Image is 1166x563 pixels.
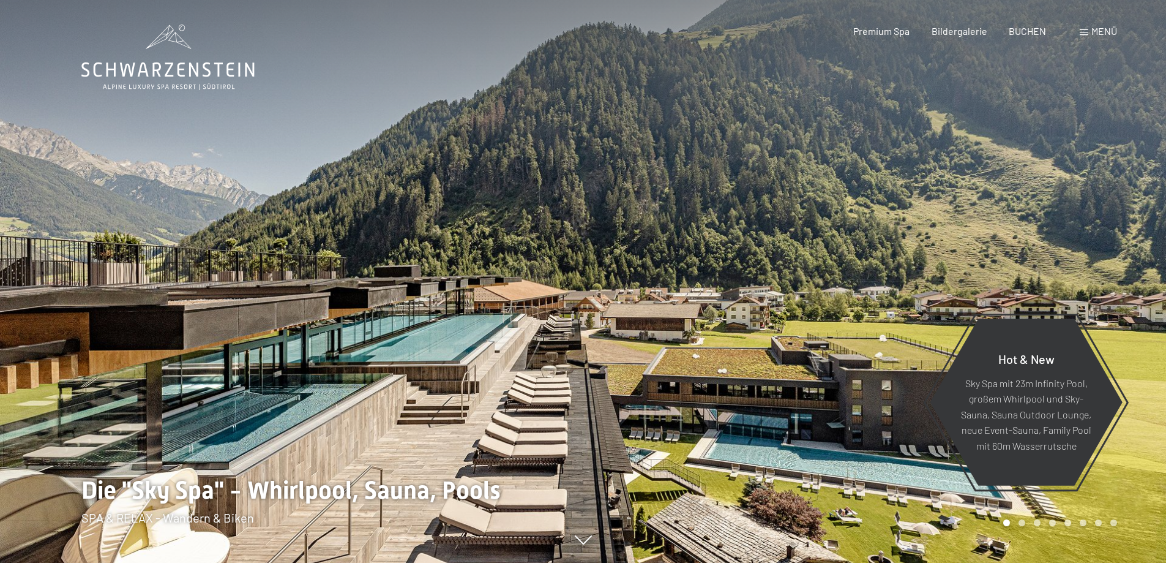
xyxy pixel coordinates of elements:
p: Sky Spa mit 23m Infinity Pool, großem Whirlpool und Sky-Sauna, Sauna Outdoor Lounge, neue Event-S... [960,375,1093,453]
div: Carousel Page 5 [1064,520,1071,526]
a: Hot & New Sky Spa mit 23m Infinity Pool, großem Whirlpool und Sky-Sauna, Sauna Outdoor Lounge, ne... [929,318,1123,486]
span: Menü [1091,25,1117,37]
div: Carousel Pagination [999,520,1117,526]
a: BUCHEN [1009,25,1046,37]
div: Carousel Page 6 [1080,520,1086,526]
a: Bildergalerie [932,25,987,37]
div: Carousel Page 7 [1095,520,1102,526]
a: Premium Spa [853,25,910,37]
span: Hot & New [998,351,1055,366]
div: Carousel Page 2 [1018,520,1025,526]
div: Carousel Page 1 (Current Slide) [1003,520,1010,526]
div: Carousel Page 8 [1110,520,1117,526]
div: Carousel Page 4 [1049,520,1056,526]
div: Carousel Page 3 [1034,520,1041,526]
